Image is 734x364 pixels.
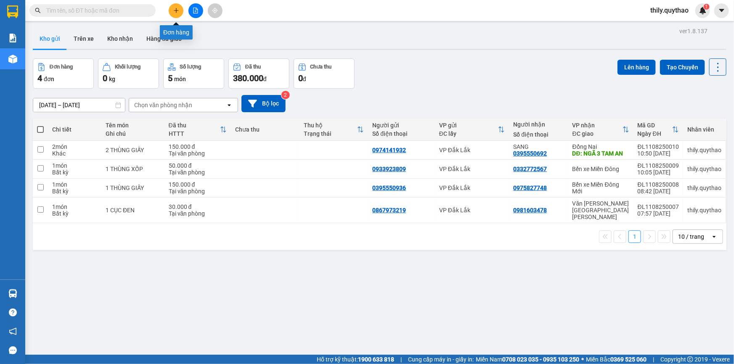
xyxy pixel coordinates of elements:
div: Thu hộ [304,122,357,129]
span: món [174,76,186,82]
div: 0974141932 [372,147,406,153]
div: 150.000 đ [169,181,227,188]
div: Đơn hàng [160,25,193,40]
div: 2 THÙNG GIẤY [106,147,160,153]
div: Bến xe Miền Đông [572,166,629,172]
th: Toggle SortBy [299,119,368,141]
div: Đồng Nai [572,143,629,150]
button: Đơn hàng4đơn [33,58,94,89]
span: Miền Nam [476,355,579,364]
div: 07:57 [DATE] [638,210,679,217]
span: Nhận: [72,8,92,17]
div: 0395550936 [372,185,406,191]
div: Đã thu [245,64,261,70]
span: Cung cấp máy in - giấy in: [408,355,474,364]
div: 0867973219 [372,207,406,214]
div: Đã thu [169,122,220,129]
button: aim [208,3,223,18]
div: thily.quythao [687,207,721,214]
div: VP Đắk Lắk [439,166,505,172]
span: | [400,355,402,364]
th: Toggle SortBy [435,119,509,141]
div: Khác [52,150,97,157]
span: thily.quythao [644,5,695,16]
strong: 0708 023 035 - 0935 103 250 [502,356,579,363]
span: search [35,8,41,13]
div: Bất kỳ [52,188,97,195]
div: 0975827748 [513,185,547,191]
div: Chọn văn phòng nhận [134,101,192,109]
div: 10:50 [DATE] [638,150,679,157]
span: đ [303,76,306,82]
div: Bất kỳ [52,169,97,176]
span: CV 30 THÁNG 4 [72,39,124,69]
div: Chưa thu [310,64,332,70]
span: question-circle [9,309,17,317]
div: ĐL1108250009 [638,162,679,169]
div: Bất kỳ [52,210,97,217]
div: 1 món [52,203,97,210]
span: plus [173,8,179,13]
strong: 1900 633 818 [358,356,394,363]
img: warehouse-icon [8,55,17,63]
div: ĐL1108250008 [638,181,679,188]
button: Hàng đã giao [140,29,188,49]
span: đơn [44,76,54,82]
div: HTTT [169,130,220,137]
span: notification [9,327,17,335]
div: Số lượng [180,64,201,70]
div: 30.000 đ [169,203,227,210]
div: VP Đắk Lắk [7,7,66,27]
div: 10:05 [DATE] [638,169,679,176]
div: ĐL1108250010 [638,143,679,150]
div: Số điện thoại [513,131,564,138]
img: warehouse-icon [8,289,17,298]
span: 4 [37,73,42,83]
div: 0332772567 [513,166,547,172]
span: Hỗ trợ kỹ thuật: [317,355,394,364]
strong: 0369 525 060 [610,356,647,363]
div: Chưa thu [235,126,295,133]
img: solution-icon [8,34,17,42]
button: plus [169,3,183,18]
div: Trạng thái [304,130,357,137]
div: VP nhận [572,122,623,129]
input: Select a date range. [33,98,125,112]
sup: 1 [704,4,710,10]
div: Tại văn phòng [169,210,227,217]
div: ĐL1108250007 [638,203,679,210]
button: Số lượng5món [163,58,224,89]
div: 08:42 [DATE] [638,188,679,195]
div: Người nhận [513,121,564,128]
button: Chưa thu0đ [294,58,355,89]
div: Khối lượng [115,64,140,70]
button: Đã thu380.000đ [228,58,289,89]
div: Tại văn phòng [169,169,227,176]
div: 0981603478 [513,207,547,214]
div: 1 món [52,162,97,169]
span: message [9,346,17,354]
div: VP gửi [439,122,498,129]
span: Miền Bắc [586,355,647,364]
div: Chi tiết [52,126,97,133]
button: Lên hàng [617,60,656,75]
div: 1 THÙNG GIẤY [106,185,160,191]
input: Tìm tên, số ĐT hoặc mã đơn [46,6,146,15]
span: DĐ: [72,44,84,53]
div: 0933923809 [372,166,406,172]
button: caret-down [714,3,729,18]
span: 5 [168,73,172,83]
div: 2 món [52,143,97,150]
div: thily.quythao [687,185,721,191]
span: caret-down [718,7,726,14]
span: 0 [298,73,303,83]
span: 1 [705,4,708,10]
div: Bến xe Miền Đông Mới [572,181,629,195]
img: icon-new-feature [699,7,707,14]
span: file-add [193,8,199,13]
div: VP Đắk Lắk [439,147,505,153]
div: thily.quythao [687,147,721,153]
button: Khối lượng0kg [98,58,159,89]
div: DỌC ĐƯỜNG [72,7,131,27]
span: 0 [103,73,107,83]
